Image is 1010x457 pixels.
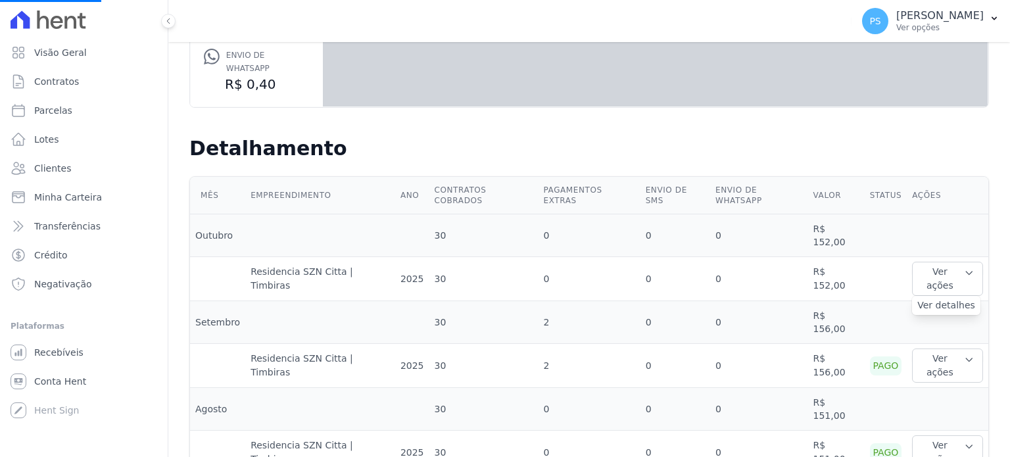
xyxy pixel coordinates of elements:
span: Recebíveis [34,346,84,359]
th: Status [865,177,907,214]
dd: R$ 0,40 [204,75,310,93]
span: Contratos [34,75,79,88]
td: 0 [538,388,640,431]
td: R$ 152,00 [808,257,865,301]
td: 0 [710,257,808,301]
td: 30 [429,301,539,344]
a: Transferências [5,213,162,239]
th: Empreendimento [245,177,395,214]
td: 0 [710,388,808,431]
div: Plataformas [11,318,157,334]
th: Contratos cobrados [429,177,539,214]
span: Minha Carteira [34,191,102,204]
td: Residencia SZN Citta | Timbiras [245,257,395,301]
td: 0 [710,301,808,344]
a: Negativação [5,271,162,297]
p: Ver opções [896,22,984,33]
td: 2025 [395,344,429,388]
td: 0 [710,214,808,257]
td: 0 [538,214,640,257]
td: 30 [429,214,539,257]
span: Clientes [34,162,71,175]
td: 2 [538,301,640,344]
button: Ver ações [912,262,983,296]
td: R$ 156,00 [808,301,865,344]
span: Envio de Whatsapp [226,49,310,75]
td: 30 [429,257,539,301]
a: Conta Hent [5,368,162,395]
td: Outubro [190,214,245,257]
span: PS [869,16,880,26]
td: 30 [429,344,539,388]
span: Negativação [34,277,92,291]
a: Ver detalhes [917,299,975,312]
a: Parcelas [5,97,162,124]
span: Crédito [34,249,68,262]
td: Agosto [190,388,245,431]
td: R$ 151,00 [808,388,865,431]
td: Residencia SZN Citta | Timbiras [245,344,395,388]
a: Minha Carteira [5,184,162,210]
th: Valor [808,177,865,214]
a: Contratos [5,68,162,95]
th: Ações [907,177,988,214]
td: 0 [710,344,808,388]
a: Clientes [5,155,162,181]
span: Lotes [34,133,59,146]
td: 0 [640,214,710,257]
th: Envio de Whatsapp [710,177,808,214]
th: Pagamentos extras [538,177,640,214]
a: Lotes [5,126,162,153]
td: 30 [429,388,539,431]
td: R$ 152,00 [808,214,865,257]
td: Setembro [190,301,245,344]
td: 2 [538,344,640,388]
th: Ano [395,177,429,214]
td: 0 [640,257,710,301]
th: Envio de SMS [640,177,710,214]
a: Visão Geral [5,39,162,66]
td: 0 [640,344,710,388]
span: Parcelas [34,104,72,117]
a: Crédito [5,242,162,268]
span: Visão Geral [34,46,87,59]
td: 2025 [395,257,429,301]
div: Pago [870,356,902,375]
span: Transferências [34,220,101,233]
td: 0 [538,257,640,301]
button: Ver ações [912,349,983,383]
td: 0 [640,301,710,344]
th: Mês [190,177,245,214]
td: R$ 156,00 [808,344,865,388]
h2: Detalhamento [189,137,989,160]
a: Recebíveis [5,339,162,366]
span: Conta Hent [34,375,86,388]
button: PS [PERSON_NAME] Ver opções [852,3,1010,39]
td: 0 [640,388,710,431]
p: [PERSON_NAME] [896,9,984,22]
